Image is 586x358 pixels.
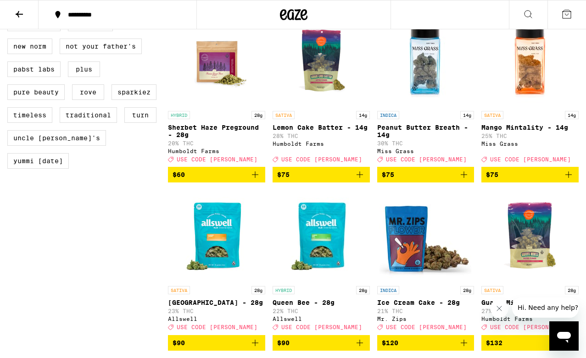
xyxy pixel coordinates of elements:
[60,39,142,54] label: Not Your Father's
[481,167,579,182] button: Add to bag
[273,133,370,139] p: 28% THC
[273,141,370,147] div: Humboldt Farms
[273,308,370,314] p: 22% THC
[281,325,362,330] span: USE CODE [PERSON_NAME]
[173,339,185,347] span: $90
[481,15,579,167] a: Open page for Mango Mintality - 14g from Miss Grass
[460,286,474,294] p: 28g
[168,148,265,154] div: Humboldt Farms
[377,308,474,314] p: 21% THC
[380,15,471,106] img: Miss Grass - Peanut Butter Breath - 14g
[481,111,503,119] p: SATIVA
[275,190,367,281] img: Allswell - Queen Bee - 28g
[171,190,262,281] img: Allswell - Garden Grove - 28g
[484,15,576,106] img: Miss Grass - Mango Mintality - 14g
[377,124,474,138] p: Peanut Butter Breath - 14g
[481,124,579,131] p: Mango Mintality - 14g
[168,299,265,306] p: [GEOGRAPHIC_DATA] - 28g
[377,286,399,294] p: INDICA
[356,111,370,119] p: 14g
[177,325,257,330] span: USE CODE [PERSON_NAME]
[68,61,100,77] label: PLUS
[273,286,295,294] p: HYBRID
[356,286,370,294] p: 28g
[173,171,185,178] span: $60
[481,316,579,322] div: Humboldt Farms
[171,15,262,106] img: Humboldt Farms - Sherbet Haze Preground - 28g
[168,111,190,119] p: HYBRID
[377,335,474,351] button: Add to bag
[481,299,579,306] p: Guava Mintz - 28g
[7,61,61,77] label: Pabst Labs
[168,316,265,322] div: Allswell
[377,140,474,146] p: 30% THC
[565,111,579,119] p: 14g
[168,124,265,138] p: Sherbet Haze Preground - 28g
[277,339,290,347] span: $90
[275,15,367,106] img: Humboldt Farms - Lemon Cake Batter - 14g
[168,190,265,335] a: Open page for Garden Grove - 28g from Allswell
[377,299,474,306] p: Ice Cream Cake - 28g
[7,39,52,54] label: New Norm
[273,299,370,306] p: Queen Bee - 28g
[484,190,576,281] img: Humboldt Farms - Guava Mintz - 28g
[72,84,104,100] label: Rove
[168,167,265,182] button: Add to bag
[377,148,474,154] div: Miss Grass
[486,171,498,178] span: $75
[486,339,502,347] span: $132
[481,141,579,147] div: Miss Grass
[7,153,69,169] label: Yummi [DATE]
[273,167,370,182] button: Add to bag
[168,140,265,146] p: 20% THC
[7,130,106,146] label: Uncle [PERSON_NAME]'s
[481,308,579,314] p: 27% THC
[273,15,370,167] a: Open page for Lemon Cake Batter - 14g from Humboldt Farms
[168,335,265,351] button: Add to bag
[168,286,190,294] p: SATIVA
[377,316,474,322] div: Mr. Zips
[124,107,156,123] label: turn
[60,107,117,123] label: Traditional
[380,190,471,281] img: Mr. Zips - Ice Cream Cake - 28g
[382,171,394,178] span: $75
[251,111,265,119] p: 28g
[377,190,474,335] a: Open page for Ice Cream Cake - 28g from Mr. Zips
[273,316,370,322] div: Allswell
[481,335,579,351] button: Add to bag
[377,111,399,119] p: INDICA
[251,286,265,294] p: 28g
[112,84,156,100] label: Sparkiez
[273,190,370,335] a: Open page for Queen Bee - 28g from Allswell
[281,156,362,162] span: USE CODE [PERSON_NAME]
[7,84,65,100] label: Pure Beauty
[7,107,52,123] label: Timeless
[277,171,290,178] span: $75
[386,325,467,330] span: USE CODE [PERSON_NAME]
[549,321,579,351] iframe: Button to launch messaging window
[273,335,370,351] button: Add to bag
[177,156,257,162] span: USE CODE [PERSON_NAME]
[481,133,579,139] p: 25% THC
[490,325,571,330] span: USE CODE [PERSON_NAME]
[168,308,265,314] p: 23% THC
[481,190,579,335] a: Open page for Guava Mintz - 28g from Humboldt Farms
[512,297,579,318] iframe: Message from company
[168,15,265,167] a: Open page for Sherbet Haze Preground - 28g from Humboldt Farms
[565,286,579,294] p: 28g
[460,111,474,119] p: 14g
[490,299,508,318] iframe: Close message
[273,111,295,119] p: SATIVA
[490,156,571,162] span: USE CODE [PERSON_NAME]
[273,124,370,131] p: Lemon Cake Batter - 14g
[382,339,398,347] span: $120
[386,156,467,162] span: USE CODE [PERSON_NAME]
[377,15,474,167] a: Open page for Peanut Butter Breath - 14g from Miss Grass
[377,167,474,182] button: Add to bag
[481,286,503,294] p: SATIVA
